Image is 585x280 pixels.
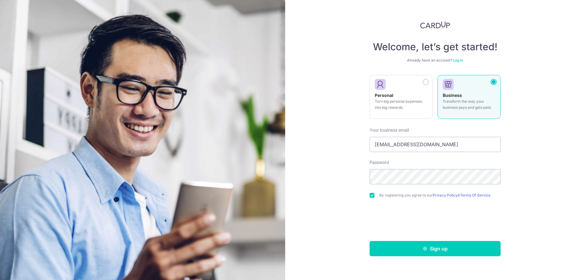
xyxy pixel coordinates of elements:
div: Already have an account? [370,58,501,63]
label: By registering you agree to our & [379,193,501,198]
label: Your business email [370,127,409,133]
p: Turn big personal expenses into big rewards. [375,98,427,111]
p: Transform the way your business pays and gets paid. [443,98,495,111]
a: Privacy Policy [433,193,458,197]
a: Business Transform the way your business pays and gets paid. [438,75,501,122]
iframe: reCAPTCHA [389,210,481,234]
img: CardUp Logo [420,21,450,29]
a: Personal Turn big personal expenses into big rewards. [370,75,433,122]
a: Log in [453,58,463,62]
input: Enter your Email [370,137,501,152]
a: Terms Of Service [460,193,491,197]
button: Sign up [370,241,501,256]
strong: Business [443,93,462,98]
strong: Personal [375,93,393,98]
h4: Welcome, let’s get started! [370,41,501,53]
label: Password [370,159,389,165]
